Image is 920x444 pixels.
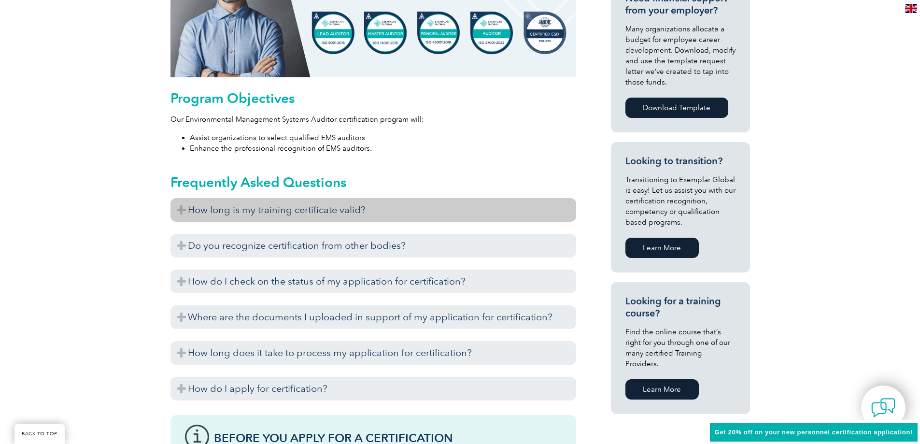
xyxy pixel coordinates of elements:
[715,429,913,436] span: Get 20% off on your new personnel certification application!
[625,155,736,167] h3: Looking to transition?
[170,114,576,125] p: Our Environmental Management Systems Auditor certification program will:
[625,24,736,87] p: Many organizations allocate a budget for employee career development. Download, modify and use th...
[170,377,576,401] h3: How do I apply for certification?
[214,432,562,444] h3: Before You Apply For a Certification
[170,305,576,329] h3: Where are the documents I uploaded in support of my application for certification?
[170,341,576,365] h3: How long does it take to process my application for certification?
[170,198,576,222] h3: How long is my training certificate valid?
[190,143,576,154] li: Enhance the professional recognition of EMS auditors.
[871,396,895,420] img: contact-chat.png
[625,98,728,118] a: Download Template
[625,295,736,319] h3: Looking for a training course?
[625,327,736,369] p: Find the online course that’s right for you through one of our many certified Training Providers.
[190,132,576,143] li: Assist organizations to select qualified EMS auditors
[625,238,699,258] a: Learn More
[905,4,917,13] img: en
[625,174,736,228] p: Transitioning to Exemplar Global is easy! Let us assist you with our certification recognition, c...
[170,270,576,293] h3: How do I check on the status of my application for certification?
[625,379,699,400] a: Learn More
[170,90,576,106] h2: Program Objectives
[170,234,576,258] h3: Do you recognize certification from other bodies?
[14,424,65,444] a: BACK TO TOP
[170,174,576,190] h2: Frequently Asked Questions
